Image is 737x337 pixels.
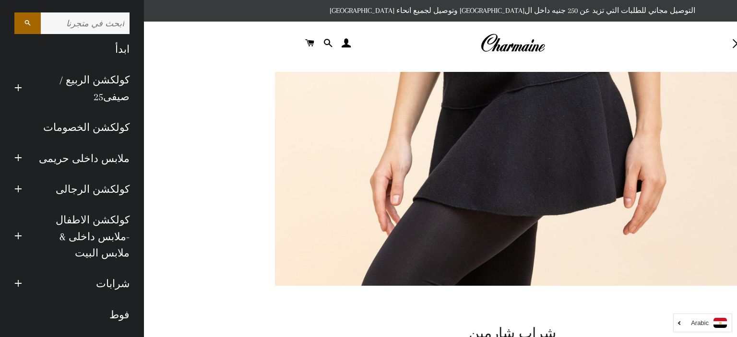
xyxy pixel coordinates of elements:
a: Arabic [678,318,727,328]
a: كولكشن الربيع / صيفى25 [29,65,137,112]
i: Arabic [691,320,709,326]
a: كولكشن الرجالى [29,174,137,205]
a: ملابس داخلى حريمى [29,143,137,174]
img: Charmaine Egypt [480,33,545,54]
a: كولكشن الخصومات [7,112,137,143]
a: فوط [7,300,137,330]
a: كولكشن الاطفال -ملابس داخلى & ملابس البيت [29,205,137,268]
a: شرابات [29,268,137,299]
a: ابدأ [7,34,137,65]
input: ابحث في متجرنا [41,12,130,34]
